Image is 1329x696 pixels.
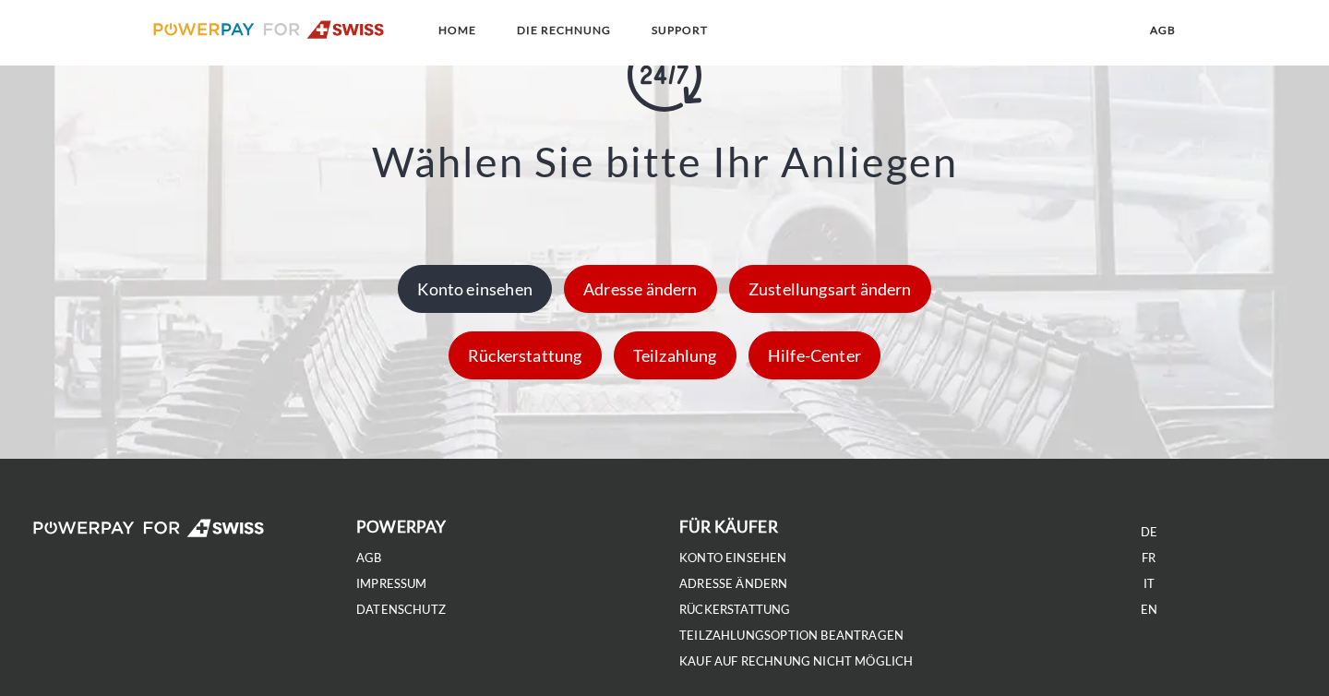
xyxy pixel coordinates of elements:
[423,14,492,47] a: Home
[724,279,936,299] a: Zustellungsart ändern
[679,550,787,566] a: Konto einsehen
[444,345,606,366] a: Rückerstattung
[356,602,446,618] a: DATENSCHUTZ
[679,602,791,618] a: Rückerstattung
[90,141,1239,183] h3: Wählen Sie bitte Ihr Anliegen
[564,265,717,313] div: Adresse ändern
[609,345,741,366] a: Teilzahlung
[636,14,724,47] a: SUPPORT
[1143,576,1155,592] a: IT
[1141,524,1157,540] a: DE
[559,279,722,299] a: Adresse ändern
[679,654,914,669] a: Kauf auf Rechnung nicht möglich
[501,14,627,47] a: DIE RECHNUNG
[679,628,904,643] a: Teilzahlungsoption beantragen
[679,576,788,592] a: Adresse ändern
[398,265,552,313] div: Konto einsehen
[356,517,446,536] b: POWERPAY
[153,20,385,39] img: logo-swiss.svg
[1134,14,1191,47] a: agb
[744,345,885,366] a: Hilfe-Center
[748,331,880,379] div: Hilfe-Center
[679,517,778,536] b: FÜR KÄUFER
[729,265,931,313] div: Zustellungsart ändern
[356,550,382,566] a: agb
[1142,550,1155,566] a: FR
[628,38,701,112] img: online-shopping.svg
[1141,602,1157,618] a: EN
[33,519,265,537] img: logo-swiss-white.svg
[393,279,557,299] a: Konto einsehen
[449,331,602,379] div: Rückerstattung
[356,576,427,592] a: IMPRESSUM
[614,331,736,379] div: Teilzahlung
